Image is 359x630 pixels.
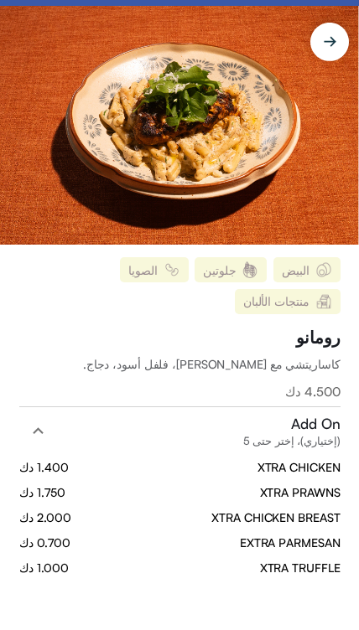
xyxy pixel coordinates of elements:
[19,560,69,576] span: 1.000 دك
[203,264,236,276] span: جلوتين
[83,357,341,371] span: كاساريتشي مع [PERSON_NAME]، فلفل أسود، دجاج.
[164,261,180,278] img: Soya.png
[258,459,341,476] div: XTRA CHICKEN
[260,560,341,576] div: XTRA TRUFFLE
[282,264,310,276] span: البيض
[28,421,48,441] mat-icon: expand_less
[300,9,359,68] img: back%20in%20circle.svg
[243,432,341,449] span: (إختياري)، إختر حتى 5
[315,261,332,278] img: Eggs.png
[19,484,65,501] span: 1.750 دك
[128,264,157,276] span: الصويا
[285,384,340,400] span: 4.500 دك
[260,484,341,501] div: XTRA PRAWNS
[19,509,71,526] span: 2.000 دك
[240,534,341,551] div: EXTRA PARMESAN
[243,295,310,307] span: منتجات الألبان
[242,261,258,278] img: Gluten.png
[19,534,70,551] span: 0.700 دك
[211,509,340,526] div: XTRA CHICKEN BREAST
[315,293,332,310] img: Dairy.png
[19,459,69,476] span: 1.400 دك
[296,327,340,348] div: رومانو
[291,416,340,432] span: Add On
